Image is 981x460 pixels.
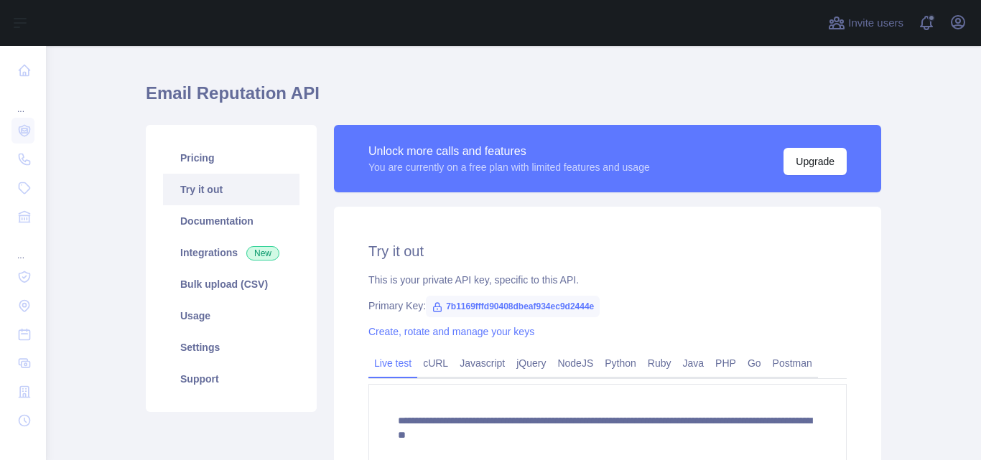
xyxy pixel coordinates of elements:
[246,246,279,260] span: New
[163,300,299,332] a: Usage
[710,352,742,375] a: PHP
[368,160,650,174] div: You are currently on a free plan with limited features and usage
[417,352,454,375] a: cURL
[163,142,299,174] a: Pricing
[163,268,299,300] a: Bulk upload (CSV)
[11,86,34,115] div: ...
[677,352,710,375] a: Java
[848,15,903,32] span: Invite users
[426,296,600,317] span: 7b1169fffd90408dbeaf934ec9d2444e
[368,299,847,313] div: Primary Key:
[163,205,299,237] a: Documentation
[511,352,552,375] a: jQuery
[368,352,417,375] a: Live test
[742,352,767,375] a: Go
[163,363,299,395] a: Support
[454,352,511,375] a: Javascript
[825,11,906,34] button: Invite users
[368,143,650,160] div: Unlock more calls and features
[368,273,847,287] div: This is your private API key, specific to this API.
[767,352,818,375] a: Postman
[11,233,34,261] div: ...
[784,148,847,175] button: Upgrade
[642,352,677,375] a: Ruby
[163,237,299,268] a: Integrations New
[599,352,642,375] a: Python
[163,174,299,205] a: Try it out
[368,241,847,261] h2: Try it out
[146,82,881,116] h1: Email Reputation API
[368,326,534,337] a: Create, rotate and manage your keys
[163,332,299,363] a: Settings
[552,352,599,375] a: NodeJS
